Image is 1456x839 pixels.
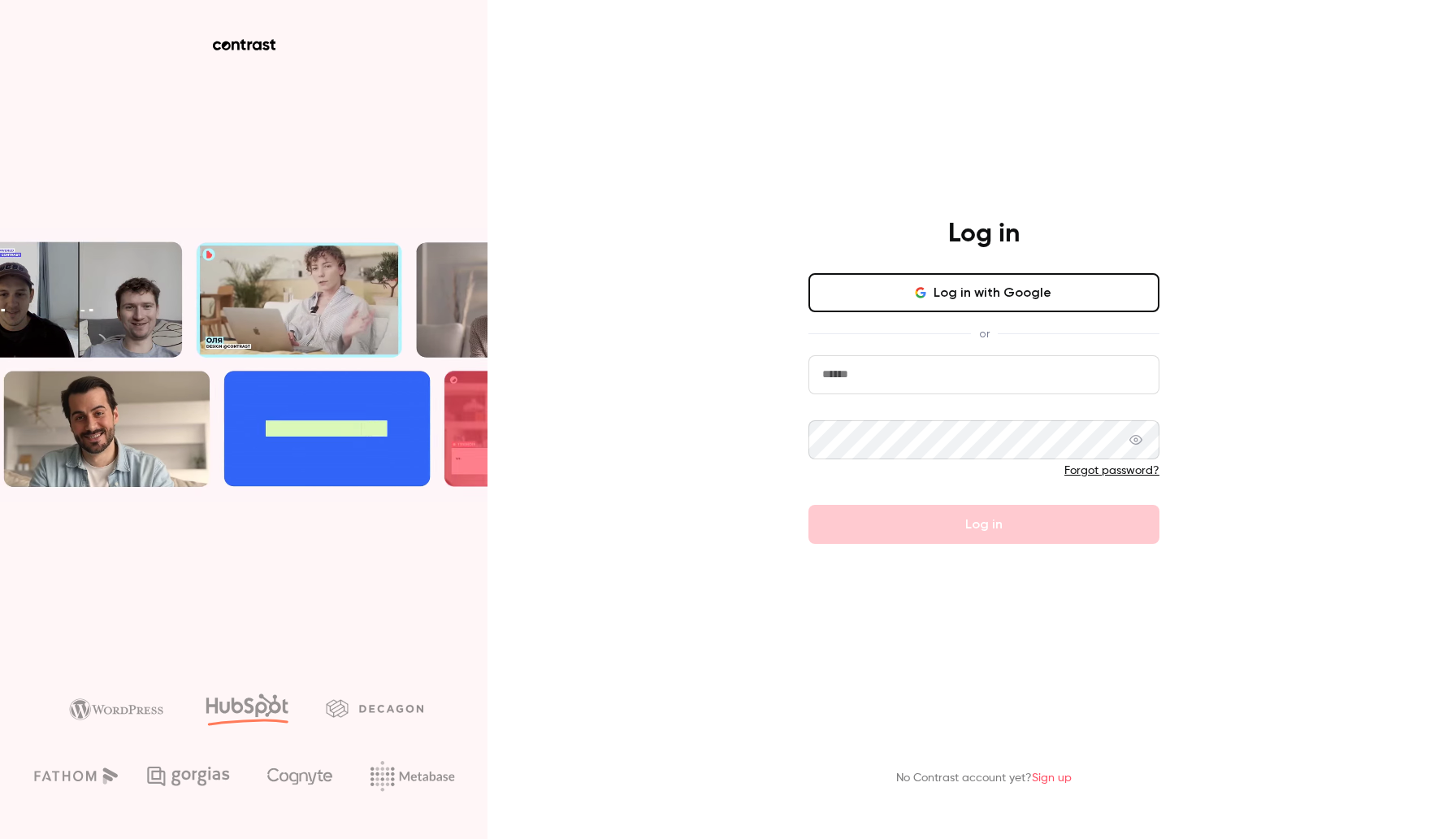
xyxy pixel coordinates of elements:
[1064,465,1159,476] a: Forgot password?
[948,218,1020,250] h4: Log in
[808,273,1159,312] button: Log in with Google
[896,770,1072,787] p: No Contrast account yet?
[326,699,423,717] img: decagon
[971,325,998,342] span: or
[1032,772,1072,784] a: Sign up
